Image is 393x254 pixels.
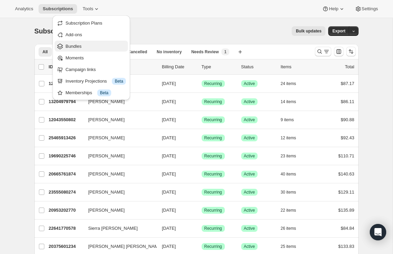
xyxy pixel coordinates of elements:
[281,242,304,251] button: 25 items
[88,135,125,141] span: [PERSON_NAME]
[84,114,152,125] button: [PERSON_NAME]
[49,116,83,123] p: 12043550802
[162,189,176,195] span: [DATE]
[88,153,125,159] span: [PERSON_NAME]
[281,151,304,161] button: 23 items
[15,6,33,12] span: Analytics
[204,189,222,195] span: Recurring
[315,47,331,56] button: Search and filter results
[241,63,275,70] p: Status
[65,55,84,60] span: Moments
[65,67,96,72] span: Campaign links
[281,79,304,88] button: 24 items
[281,117,294,123] span: 9 items
[49,206,354,215] div: 20953202770[PERSON_NAME][DATE]SuccessRecurringSuccessActive22 items$135.89
[244,99,255,104] span: Active
[65,89,126,96] div: Memberships
[84,169,152,180] button: [PERSON_NAME]
[281,224,304,233] button: 26 items
[204,208,222,213] span: Recurring
[49,151,354,161] div: 19690225746[PERSON_NAME][DATE]SuccessRecurringSuccessActive23 items$110.71
[244,208,255,213] span: Active
[191,49,219,55] span: Needs Review
[49,115,354,125] div: 12043550802[PERSON_NAME][DATE]SuccessRecurringSuccessActive9 items$90.88
[162,81,176,86] span: [DATE]
[362,6,378,12] span: Settings
[65,32,82,37] span: Add-ons
[281,171,296,177] span: 40 items
[338,208,354,213] span: $135.89
[244,189,255,195] span: Active
[224,49,227,55] span: 1
[49,63,83,70] p: ID
[334,47,344,56] button: Customize table column order and visibility
[88,189,125,196] span: [PERSON_NAME]
[328,26,349,36] button: Export
[88,116,125,123] span: [PERSON_NAME]
[88,243,162,250] span: [PERSON_NAME] [PERSON_NAME]
[49,242,354,251] div: 20375601234[PERSON_NAME] [PERSON_NAME][DATE]SuccessRecurringSuccessActive25 items$133.83
[115,79,123,84] span: Beta
[55,52,128,63] button: Moments
[341,135,354,140] span: $92.43
[281,226,296,231] span: 26 items
[162,63,196,70] p: Billing Date
[49,153,83,159] p: 19690225746
[49,189,83,196] p: 23555080274
[296,28,321,34] span: Bulk updates
[162,135,176,140] span: [DATE]
[88,171,125,178] span: [PERSON_NAME]
[49,63,354,70] div: IDCustomerBilling DateTypeStatusItemsTotal
[341,226,354,231] span: $84.84
[345,63,354,70] p: Total
[370,224,386,240] div: Open Intercom Messenger
[49,225,83,232] p: 22641770578
[34,27,79,35] span: Subscriptions
[329,6,338,12] span: Help
[281,153,296,159] span: 23 items
[204,99,222,104] span: Recurring
[83,6,93,12] span: Tools
[281,189,296,195] span: 30 items
[78,4,104,14] button: Tools
[88,225,138,232] span: Sierra [PERSON_NAME]
[338,189,354,195] span: $129.11
[204,135,222,141] span: Recurring
[55,64,128,75] button: Campaign links
[204,171,222,177] span: Recurring
[332,28,345,34] span: Export
[49,187,354,197] div: 23555080274[PERSON_NAME][DATE]SuccessRecurringSuccessActive30 items$129.11
[281,208,296,213] span: 22 items
[49,97,354,107] div: 13204979794[PERSON_NAME][DATE]SuccessRecurringSuccessActive14 items$86.11
[244,171,255,177] span: Active
[49,169,354,179] div: 20665761874[PERSON_NAME][DATE]SuccessRecurringSuccessActive40 items$140.63
[84,151,152,161] button: [PERSON_NAME]
[55,41,128,52] button: Bundles
[128,49,147,55] span: Cancelled
[341,81,354,86] span: $87.17
[281,169,304,179] button: 40 items
[281,99,296,104] span: 14 items
[281,81,296,86] span: 24 items
[244,244,255,249] span: Active
[49,135,83,141] p: 25465913426
[281,115,302,125] button: 9 items
[244,226,255,231] span: Active
[49,98,83,105] p: 13204979794
[281,135,296,141] span: 12 items
[49,207,83,214] p: 20953202770
[346,47,356,56] button: Sort the results
[244,135,255,141] span: Active
[281,97,304,107] button: 14 items
[244,81,255,86] span: Active
[244,153,255,159] span: Active
[338,153,354,158] span: $110.71
[341,117,354,122] span: $90.88
[338,171,354,177] span: $140.63
[162,244,176,249] span: [DATE]
[84,187,152,198] button: [PERSON_NAME]
[49,133,354,143] div: 25465913426[PERSON_NAME][DATE]SuccessRecurringSuccessActive12 items$92.43
[204,117,222,123] span: Recurring
[281,63,315,70] div: Items
[351,4,382,14] button: Settings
